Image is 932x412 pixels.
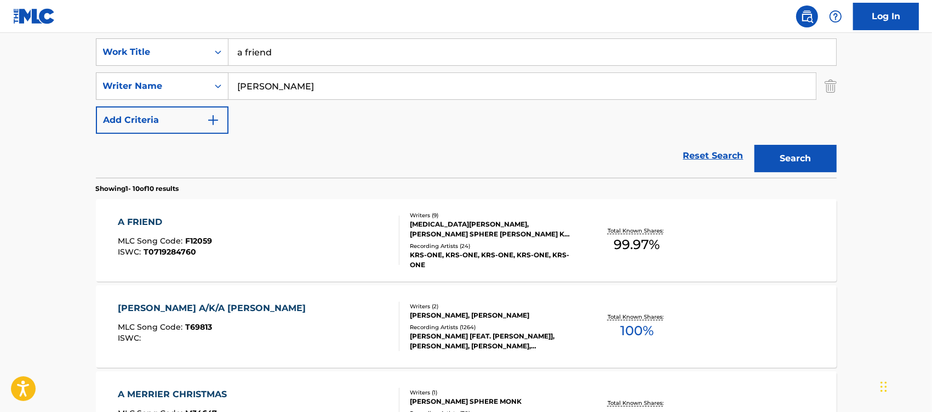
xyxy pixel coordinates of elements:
img: 9d2ae6d4665cec9f34b9.svg [207,114,220,127]
div: A FRIEND [118,216,212,229]
span: 99.97 % [614,235,660,255]
span: ISWC : [118,333,144,343]
iframe: Chat Widget [877,359,932,412]
a: Reset Search [678,144,749,168]
div: Recording Artists ( 24 ) [410,242,575,250]
div: Writers ( 9 ) [410,211,575,219]
span: T0719284760 [144,247,196,257]
button: Add Criteria [96,106,228,134]
div: [PERSON_NAME], [PERSON_NAME] [410,311,575,320]
span: MLC Song Code : [118,322,185,332]
span: ISWC : [118,247,144,257]
div: [PERSON_NAME] SPHERE MONK [410,397,575,407]
img: Delete Criterion [825,72,837,100]
a: Log In [853,3,919,30]
div: Help [825,5,847,27]
p: Total Known Shares: [608,399,666,407]
div: [MEDICAL_DATA][PERSON_NAME], [PERSON_NAME] SPHERE [PERSON_NAME] K [PERSON_NAME] SPHERE [PERSON_NA... [410,219,575,239]
div: Writer Name [103,80,202,93]
div: A MERRIER CHRISTMAS [118,388,232,401]
a: [PERSON_NAME] A/K/A [PERSON_NAME]MLC Song Code:T69813ISWC:Writers (2)[PERSON_NAME], [PERSON_NAME]... [96,285,837,368]
button: Search [754,145,837,172]
p: Showing 1 - 10 of 10 results [96,184,179,194]
form: Search Form [96,38,837,178]
div: Writers ( 2 ) [410,302,575,311]
span: MLC Song Code : [118,236,185,246]
img: help [829,10,842,23]
p: Total Known Shares: [608,227,666,235]
span: F12059 [185,236,212,246]
span: 100 % [620,321,654,341]
span: T69813 [185,322,212,332]
a: A FRIENDMLC Song Code:F12059ISWC:T0719284760Writers (9)[MEDICAL_DATA][PERSON_NAME], [PERSON_NAME]... [96,199,837,281]
div: [PERSON_NAME] A/K/A [PERSON_NAME] [118,302,311,315]
a: Public Search [796,5,818,27]
p: Total Known Shares: [608,313,666,321]
div: Drag [880,370,887,403]
div: Work Title [103,46,202,59]
img: search [801,10,814,23]
div: Recording Artists ( 1264 ) [410,323,575,331]
div: Writers ( 1 ) [410,388,575,397]
div: KRS-ONE, KRS-ONE, KRS-ONE, KRS-ONE, KRS-ONE [410,250,575,270]
div: [PERSON_NAME] [FEAT. [PERSON_NAME]], [PERSON_NAME], [PERSON_NAME], [PERSON_NAME], [PERSON_NAME], ... [410,331,575,351]
img: MLC Logo [13,8,55,24]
